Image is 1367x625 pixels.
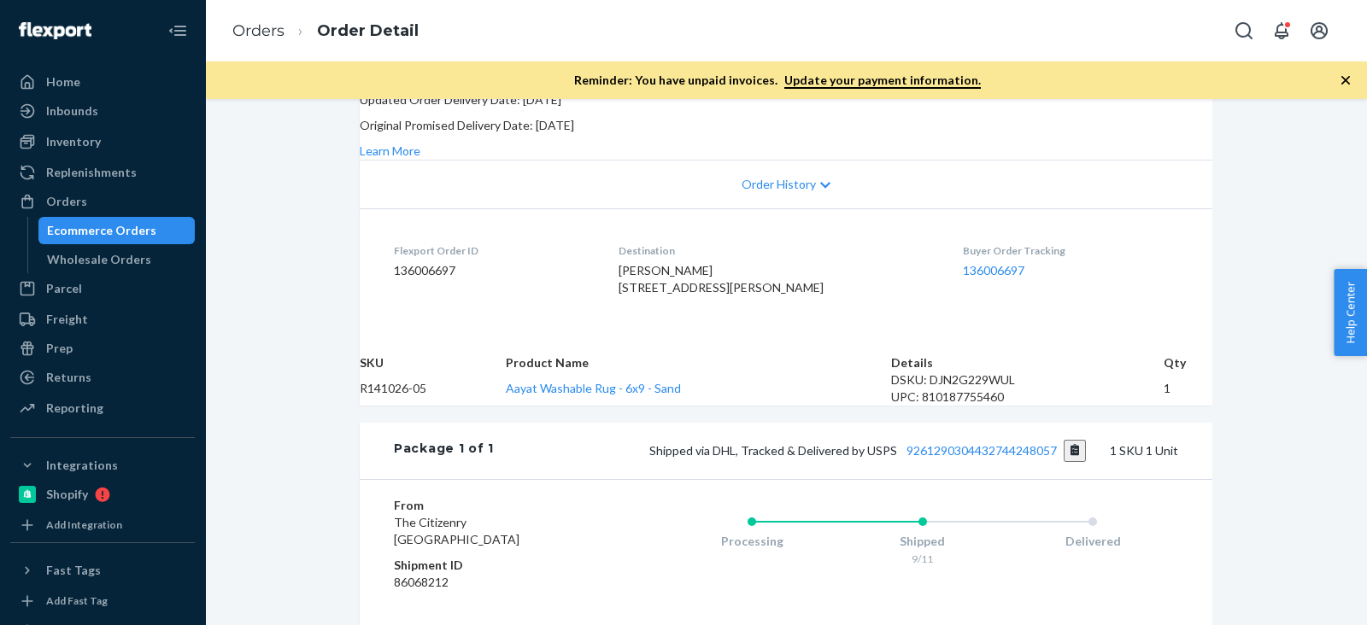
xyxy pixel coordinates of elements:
[46,562,101,579] div: Fast Tags
[619,263,824,295] span: [PERSON_NAME] [STREET_ADDRESS][PERSON_NAME]
[10,275,195,302] a: Parcel
[38,246,196,273] a: Wholesale Orders
[10,394,195,422] a: Reporting
[1302,14,1336,48] button: Open account menu
[1164,371,1212,406] td: 1
[46,486,88,503] div: Shopify
[394,497,598,514] dt: From
[10,557,195,584] button: Fast Tags
[394,440,494,462] div: Package 1 of 1
[46,593,108,608] div: Add Fast Tag
[394,557,598,574] dt: Shipment ID
[34,12,96,27] span: Support
[1264,14,1299,48] button: Open notifications
[46,400,103,417] div: Reporting
[619,243,936,258] dt: Destination
[837,533,1008,550] div: Shipped
[10,515,195,535] a: Add Integration
[46,193,87,210] div: Orders
[46,311,88,328] div: Freight
[360,91,1212,108] p: Updated Order Delivery Date: [DATE]
[47,222,156,239] div: Ecommerce Orders
[1164,354,1212,371] th: Qty
[360,371,506,406] td: R141026-05
[46,457,118,474] div: Integrations
[891,354,1164,371] th: Details
[394,262,591,279] dd: 136006697
[394,243,591,258] dt: Flexport Order ID
[649,443,1087,458] span: Shipped via DHL, Tracked & Delivered by USPS
[10,128,195,155] a: Inventory
[38,217,196,244] a: Ecommerce Orders
[360,354,506,371] th: SKU
[574,72,981,89] p: Reminder: You have unpaid invoices.
[46,73,80,91] div: Home
[46,164,137,181] div: Replenishments
[506,381,681,395] a: Aayat Washable Rug - 6x9 - Sand
[46,517,122,532] div: Add Integration
[1007,533,1178,550] div: Delivered
[891,371,1164,388] div: DSKU: DJN2G229WUL
[360,117,1212,134] p: Original Promised Delivery Date: [DATE]
[10,364,195,391] a: Returns
[963,243,1178,258] dt: Buyer Order Tracking
[161,14,195,48] button: Close Navigation
[963,263,1024,277] a: 136006697
[10,481,195,508] a: Shopify
[10,159,195,186] a: Replenishments
[742,176,816,193] span: Order History
[232,21,285,40] a: Orders
[10,591,195,611] a: Add Fast Tag
[837,552,1008,566] div: 9/11
[1227,14,1261,48] button: Open Search Box
[47,251,151,268] div: Wholesale Orders
[506,354,891,371] th: Product Name
[394,515,519,546] span: The Citizenry [GEOGRAPHIC_DATA]
[46,369,91,386] div: Returns
[317,21,419,40] a: Order Detail
[1064,440,1087,462] button: Copy tracking number
[666,533,837,550] div: Processing
[219,6,432,56] ol: breadcrumbs
[360,143,420,158] a: Learn More
[46,340,73,357] div: Prep
[494,440,1178,462] div: 1 SKU 1 Unit
[10,97,195,125] a: Inbounds
[891,388,1164,406] div: UPC: 810187755460
[10,452,195,479] button: Integrations
[46,280,82,297] div: Parcel
[784,73,981,89] a: Update your payment information.
[10,306,195,333] a: Freight
[46,133,101,150] div: Inventory
[19,22,91,39] img: Flexport logo
[46,102,98,120] div: Inbounds
[906,443,1057,458] a: 9261290304432744248057
[394,574,598,591] dd: 86068212
[10,68,195,96] a: Home
[1334,269,1367,356] button: Help Center
[10,335,195,362] a: Prep
[10,188,195,215] a: Orders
